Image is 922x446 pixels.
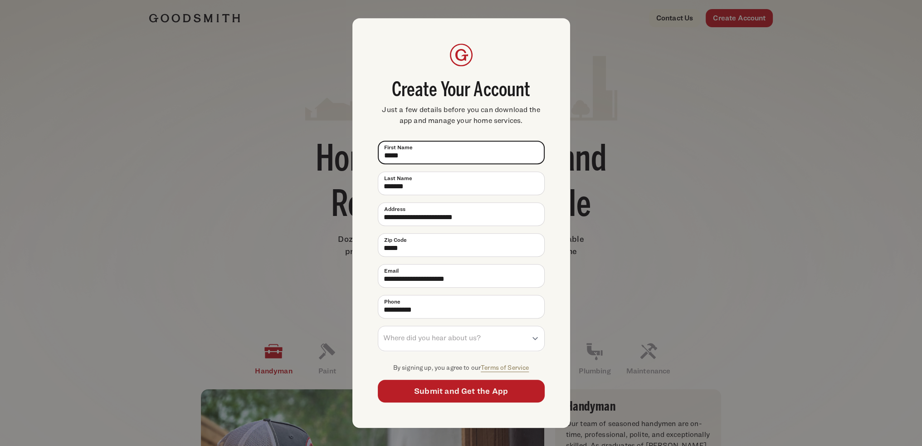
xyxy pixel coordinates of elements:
span: Last Name [384,174,412,182]
span: Address [384,205,405,213]
span: First Name [384,143,413,152]
p: By signing up, you agree to our [378,363,545,373]
span: Zip Code [384,236,407,244]
button: Submit and Get the App [378,380,545,402]
span: Phone [384,298,400,306]
span: Just a few details before you can download the app and manage your home services. [378,104,545,126]
a: Terms of Service [481,363,529,371]
span: Email [384,267,399,275]
span: Create Your Account [378,81,545,101]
